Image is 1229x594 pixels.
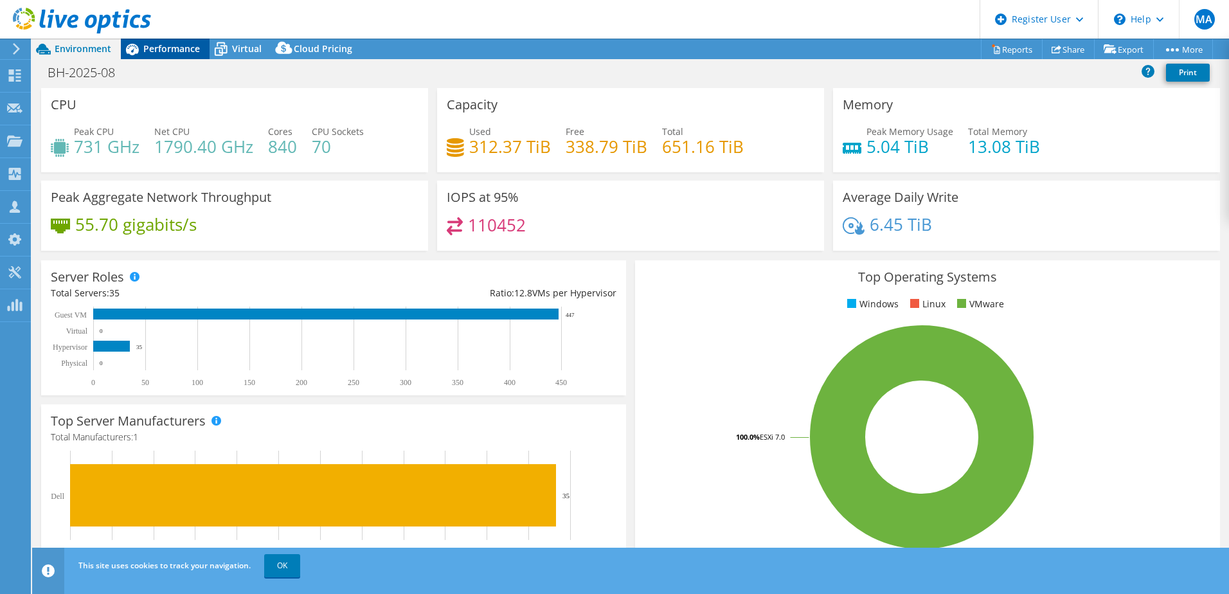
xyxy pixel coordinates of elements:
text: Physical [61,359,87,368]
text: 447 [566,312,575,318]
text: Virtual [66,327,88,336]
span: Environment [55,42,111,55]
li: VMware [954,297,1004,311]
h4: 70 [312,139,364,154]
h4: 1790.40 GHz [154,139,253,154]
text: 0 [100,360,103,366]
text: Dell [51,492,64,501]
span: Virtual [232,42,262,55]
a: Print [1166,64,1210,82]
span: MA [1194,9,1215,30]
span: This site uses cookies to track your navigation. [78,560,251,571]
div: Ratio: VMs per Hypervisor [334,286,616,300]
span: 35 [109,287,120,299]
h4: 651.16 TiB [662,139,744,154]
svg: \n [1114,14,1126,25]
span: Total [662,125,683,138]
h1: BH-2025-08 [42,66,135,80]
h3: Capacity [447,98,498,112]
h4: 110452 [468,218,526,232]
li: Linux [907,297,946,311]
h3: Top Operating Systems [645,270,1210,284]
span: Peak Memory Usage [866,125,953,138]
span: Total Memory [968,125,1027,138]
text: Guest VM [55,310,87,319]
h4: 6.45 TiB [870,217,932,231]
h4: 5.04 TiB [866,139,953,154]
text: 35 [562,492,570,500]
h4: 840 [268,139,297,154]
text: 35 [136,344,143,350]
text: 100 [192,378,203,387]
span: 12.8 [514,287,532,299]
tspan: ESXi 7.0 [760,432,785,442]
text: 350 [452,378,463,387]
h4: Total Manufacturers: [51,430,616,444]
span: Free [566,125,584,138]
span: Used [469,125,491,138]
text: 0 [91,378,95,387]
tspan: 100.0% [736,432,760,442]
span: Cores [268,125,292,138]
text: 400 [504,378,516,387]
h3: IOPS at 95% [447,190,519,204]
a: Export [1094,39,1154,59]
h3: Top Server Manufacturers [51,414,206,428]
span: Performance [143,42,200,55]
li: Windows [844,297,899,311]
a: Share [1042,39,1095,59]
span: 1 [133,431,138,443]
h3: CPU [51,98,76,112]
h3: Server Roles [51,270,124,284]
text: 50 [141,378,149,387]
h4: 338.79 TiB [566,139,647,154]
text: 450 [555,378,567,387]
text: 200 [296,378,307,387]
a: More [1153,39,1213,59]
a: OK [264,554,300,577]
h4: 731 GHz [74,139,139,154]
text: 0 [100,328,103,334]
text: Hypervisor [53,343,87,352]
h4: 55.70 gigabits/s [75,217,197,231]
span: Net CPU [154,125,190,138]
span: CPU Sockets [312,125,364,138]
a: Reports [981,39,1043,59]
h3: Peak Aggregate Network Throughput [51,190,271,204]
span: Peak CPU [74,125,114,138]
div: Total Servers: [51,286,334,300]
text: 150 [244,378,255,387]
span: Cloud Pricing [294,42,352,55]
text: 250 [348,378,359,387]
h3: Memory [843,98,893,112]
text: 300 [400,378,411,387]
h4: 13.08 TiB [968,139,1040,154]
h3: Average Daily Write [843,190,958,204]
h4: 312.37 TiB [469,139,551,154]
